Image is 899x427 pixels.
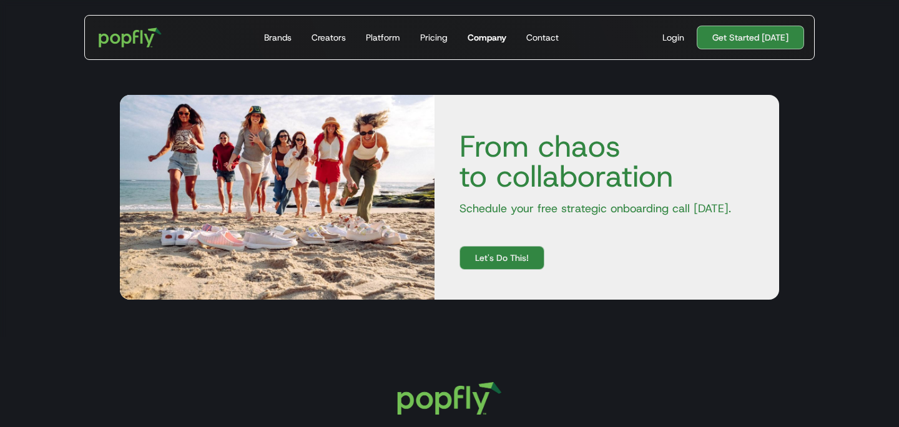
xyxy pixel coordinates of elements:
[449,131,764,191] h4: From chaos to collaboration
[662,31,684,44] div: Login
[521,16,564,59] a: Contact
[259,16,297,59] a: Brands
[420,31,448,44] div: Pricing
[307,16,351,59] a: Creators
[264,31,292,44] div: Brands
[361,16,405,59] a: Platform
[312,31,346,44] div: Creators
[463,16,511,59] a: Company
[415,16,453,59] a: Pricing
[459,246,544,270] a: Let's Do This!
[468,31,506,44] div: Company
[697,26,804,49] a: Get Started [DATE]
[657,31,689,44] a: Login
[90,19,170,56] a: home
[366,31,400,44] div: Platform
[526,31,559,44] div: Contact
[449,201,764,216] p: Schedule your free strategic onboarding call [DATE].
